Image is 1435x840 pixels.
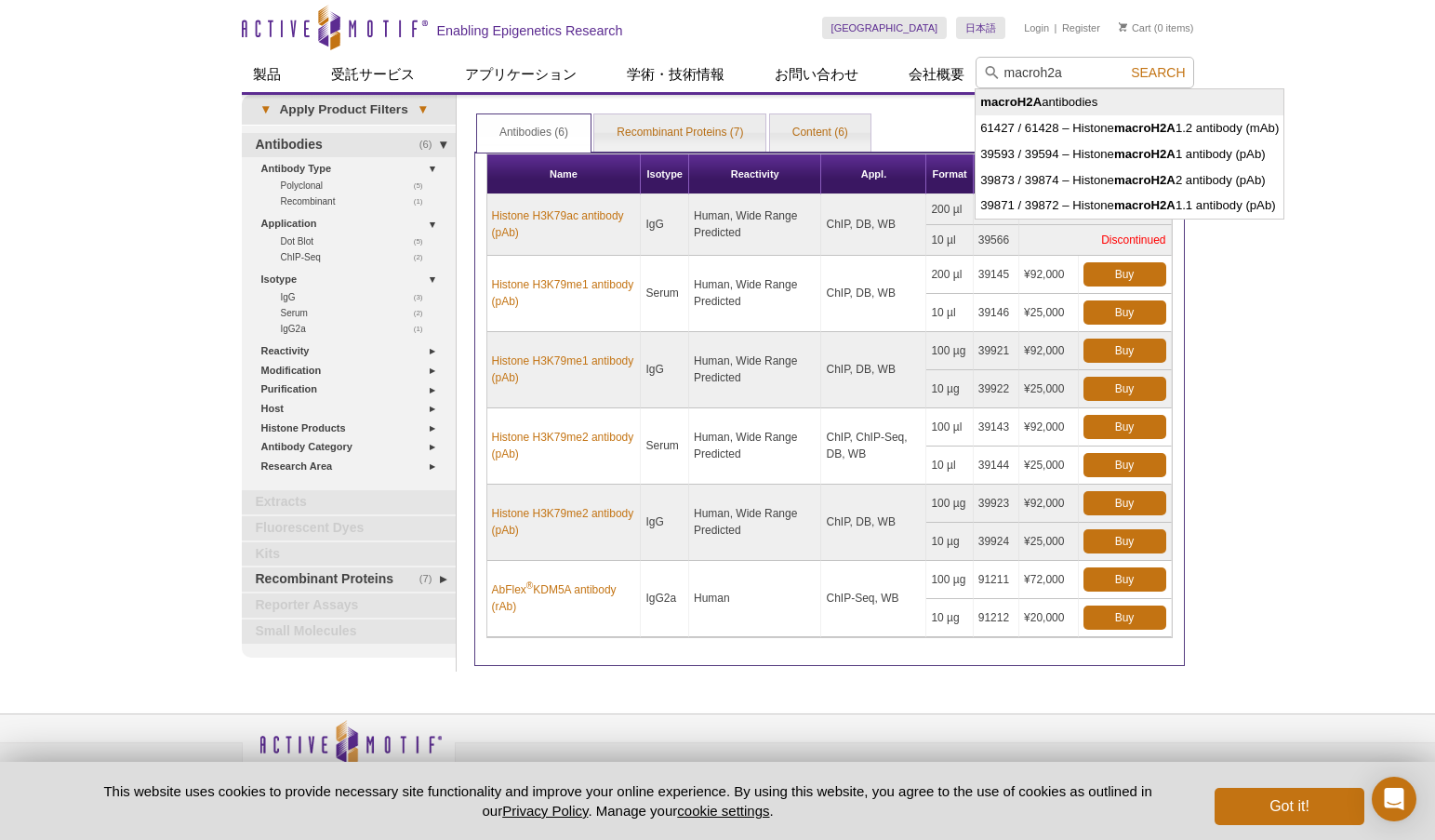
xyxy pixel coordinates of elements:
[261,399,445,419] a: Host
[974,485,1019,523] td: 39923
[414,178,433,193] span: (5)
[1114,121,1176,135] strong: macroH2A
[72,781,1185,820] p: This website uses cookies to provide necessary site functionality and improve your online experie...
[821,561,926,637] td: ChIP-Seq, WB
[974,599,1019,637] td: 91212
[1083,415,1166,439] a: Buy
[1372,777,1416,821] div: Open Intercom Messenger
[821,408,926,485] td: ChIP, ChIP-Seq, DB, WB
[974,561,1019,599] td: 91211
[1019,370,1078,408] td: ¥25,000
[1083,529,1166,553] a: Buy
[251,101,280,118] span: ▾
[689,154,821,194] th: Reactivity
[1019,225,1171,256] td: Discontinued
[641,561,689,637] td: IgG2a
[242,490,456,514] a: Extracts
[1019,485,1078,523] td: ¥92,000
[976,115,1283,141] li: 61427 / 61428 – Histone 1.2 antibody (mAb)
[414,321,433,337] span: (1)
[492,429,636,462] a: Histone H3K79me2 antibody (pAb)
[281,193,433,209] a: (1)Recombinant
[281,178,433,193] a: (5)Polyclonal
[1119,17,1194,39] li: (0 items)
[689,561,821,637] td: Human
[1019,332,1078,370] td: ¥92,000
[821,194,926,256] td: ChIP, DB, WB
[976,193,1283,219] li: 39871 / 39872 – Histone 1.1 antibody (pAb)
[492,505,636,539] a: Histone H3K79me2 antibody (pAb)
[1083,262,1166,287] a: Buy
[1019,256,1078,294] td: ¥92,000
[487,154,642,194] th: Name
[320,57,426,92] a: 受託サービス
[821,485,926,561] td: ChIP, DB, WB
[821,332,926,408] td: ChIP, DB, WB
[641,256,689,332] td: Serum
[414,305,433,321] span: (2)
[502,803,588,819] a: Privacy Policy
[1083,453,1166,477] a: Buy
[689,256,821,332] td: Human, Wide Range Predicted
[261,380,445,399] a: Purification
[414,249,433,265] span: (2)
[414,233,433,249] span: (5)
[974,154,1019,194] th: Cat No.
[926,561,973,599] td: 100 µg
[492,353,636,386] a: Histone H3K79me1 antibody (pAb)
[414,193,433,209] span: (1)
[1114,147,1176,161] strong: macroH2A
[1055,17,1057,39] li: |
[926,154,973,194] th: Format
[689,194,821,256] td: Human, Wide Range Predicted
[242,542,456,567] a: Kits
[926,194,973,225] td: 200 µl
[641,154,689,194] th: Isotype
[261,361,445,380] a: Modification
[1114,198,1176,212] strong: macroH2A
[974,447,1019,485] td: 39144
[770,114,870,152] a: Content (6)
[974,294,1019,332] td: 39146
[281,249,433,265] a: (2)ChIP-Seq
[974,256,1019,294] td: 39145
[281,321,433,337] a: (1)IgG2a
[1019,523,1078,561] td: ¥25,000
[261,214,445,233] a: Application
[242,516,456,540] a: Fluorescent Dyes
[408,101,437,118] span: ▾
[976,89,1283,115] li: antibodies
[242,133,456,157] a: (6)Antibodies
[980,95,1042,109] strong: macroH2A
[261,270,445,289] a: Isotype
[974,408,1019,447] td: 39143
[1024,21,1049,34] a: Login
[976,167,1283,193] li: 39873 / 39874 – Histone 2 antibody (pAb)
[926,370,973,408] td: 10 µg
[437,22,623,39] h2: Enabling Epigenetics Research
[641,485,689,561] td: IgG
[1083,300,1166,325] a: Buy
[689,332,821,408] td: Human, Wide Range Predicted
[1083,377,1166,401] a: Buy
[974,332,1019,370] td: 39921
[492,581,636,615] a: AbFlex®KDM5A antibody (rAb)
[689,485,821,561] td: Human, Wide Range Predicted
[492,207,636,241] a: Histone H3K79ac antibody (pAb)
[419,133,443,157] span: (6)
[1019,447,1078,485] td: ¥25,000
[261,457,445,476] a: Research Area
[261,437,445,457] a: Antibody Category
[641,194,689,256] td: IgG
[242,620,456,644] a: Small Molecules
[974,225,1019,256] td: 39566
[281,305,433,321] a: (2)Serum
[1114,173,1176,187] strong: macroH2A
[926,523,973,561] td: 10 µg
[1119,21,1151,34] a: Cart
[1215,788,1363,825] button: Got it!
[821,154,926,194] th: Appl.
[926,256,973,294] td: 200 µl
[1083,606,1166,630] a: Buy
[477,114,591,152] a: Antibodies (6)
